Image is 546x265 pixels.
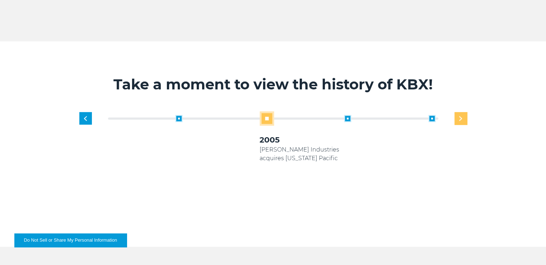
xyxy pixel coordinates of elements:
img: previous slide [84,116,87,121]
div: Next slide [454,112,467,125]
img: next slide [459,116,462,121]
p: [PERSON_NAME] Industries acquires [US_STATE] Pacific [260,145,344,163]
div: Previous slide [79,112,92,125]
button: Do Not Sell or Share My Personal Information [14,233,127,247]
h3: 2005 [260,135,344,145]
h2: Take a moment to view the history of KBX! [52,75,494,93]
